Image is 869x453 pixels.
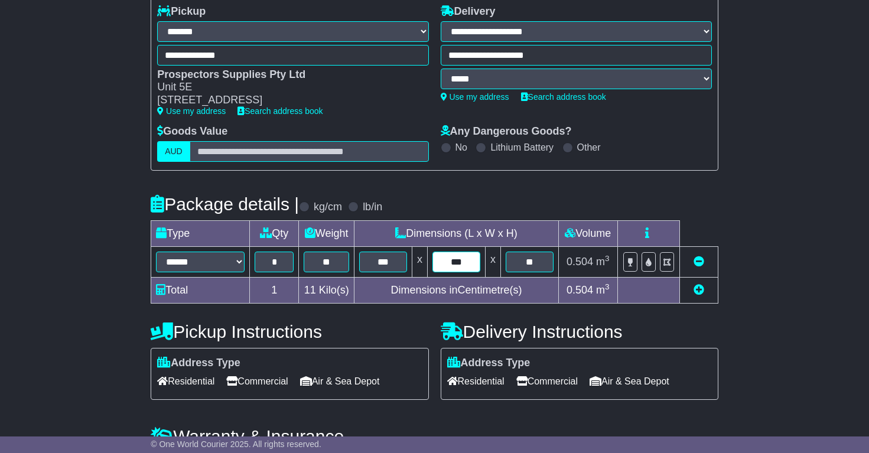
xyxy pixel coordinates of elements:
[300,372,380,390] span: Air & Sea Depot
[490,142,554,153] label: Lithium Battery
[447,372,505,390] span: Residential
[304,284,316,296] span: 11
[605,282,610,291] sup: 3
[354,277,559,303] td: Dimensions in Centimetre(s)
[441,92,509,102] a: Use my address
[151,277,250,303] td: Total
[299,220,354,246] td: Weight
[157,69,416,82] div: Prospectors Supplies Pty Ltd
[567,256,593,268] span: 0.504
[151,220,250,246] td: Type
[605,254,610,263] sup: 3
[314,201,342,214] label: kg/cm
[596,284,610,296] span: m
[151,322,428,341] h4: Pickup Instructions
[412,246,428,277] td: x
[157,372,214,390] span: Residential
[157,94,416,107] div: [STREET_ADDRESS]
[157,106,226,116] a: Use my address
[441,5,496,18] label: Delivery
[151,194,299,214] h4: Package details |
[237,106,323,116] a: Search address book
[485,246,500,277] td: x
[567,284,593,296] span: 0.504
[157,357,240,370] label: Address Type
[441,125,572,138] label: Any Dangerous Goods?
[157,125,227,138] label: Goods Value
[250,277,299,303] td: 1
[157,5,206,18] label: Pickup
[577,142,601,153] label: Other
[590,372,669,390] span: Air & Sea Depot
[354,220,559,246] td: Dimensions (L x W x H)
[516,372,578,390] span: Commercial
[521,92,606,102] a: Search address book
[455,142,467,153] label: No
[694,284,704,296] a: Add new item
[441,322,718,341] h4: Delivery Instructions
[596,256,610,268] span: m
[151,426,718,446] h4: Warranty & Insurance
[299,277,354,303] td: Kilo(s)
[226,372,288,390] span: Commercial
[151,439,321,449] span: © One World Courier 2025. All rights reserved.
[157,81,416,94] div: Unit 5E
[694,256,704,268] a: Remove this item
[447,357,530,370] label: Address Type
[363,201,382,214] label: lb/in
[250,220,299,246] td: Qty
[157,141,190,162] label: AUD
[558,220,617,246] td: Volume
